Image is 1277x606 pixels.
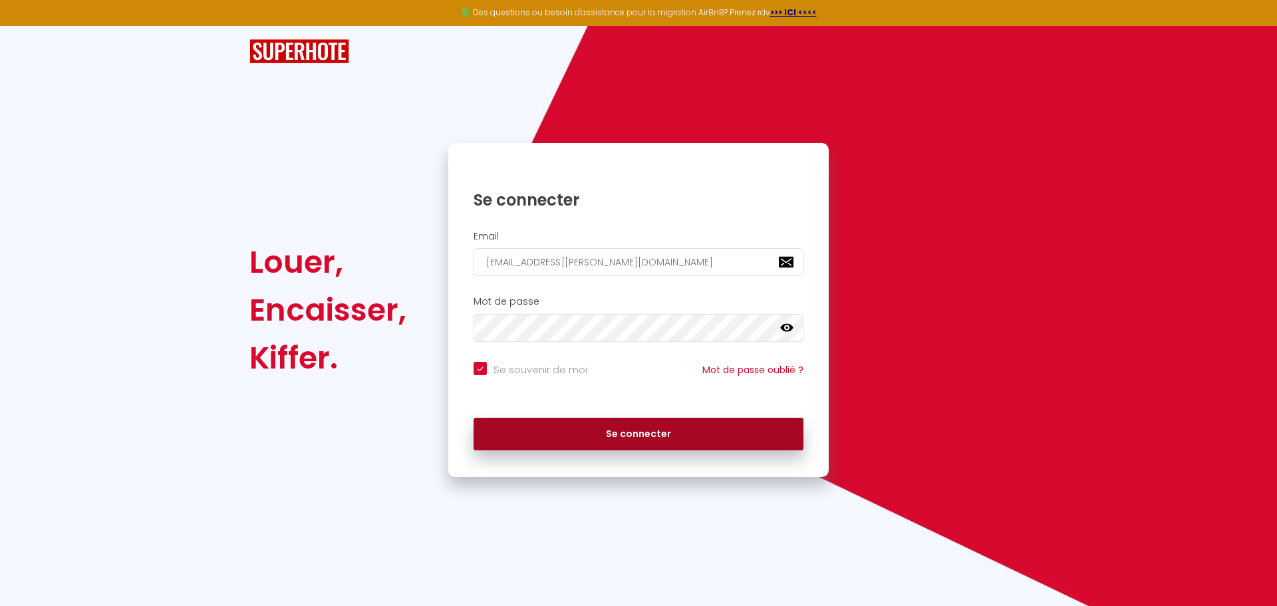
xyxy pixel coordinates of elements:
[702,363,803,377] a: Mot de passe oublié ?
[474,231,803,242] h2: Email
[249,238,406,286] div: Louer,
[249,286,406,334] div: Encaisser,
[474,418,803,451] button: Se connecter
[249,334,406,382] div: Kiffer.
[474,296,803,307] h2: Mot de passe
[770,7,817,18] a: >>> ICI <<<<
[474,190,803,210] h1: Se connecter
[474,248,803,276] input: Ton Email
[249,39,349,64] img: SuperHote logo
